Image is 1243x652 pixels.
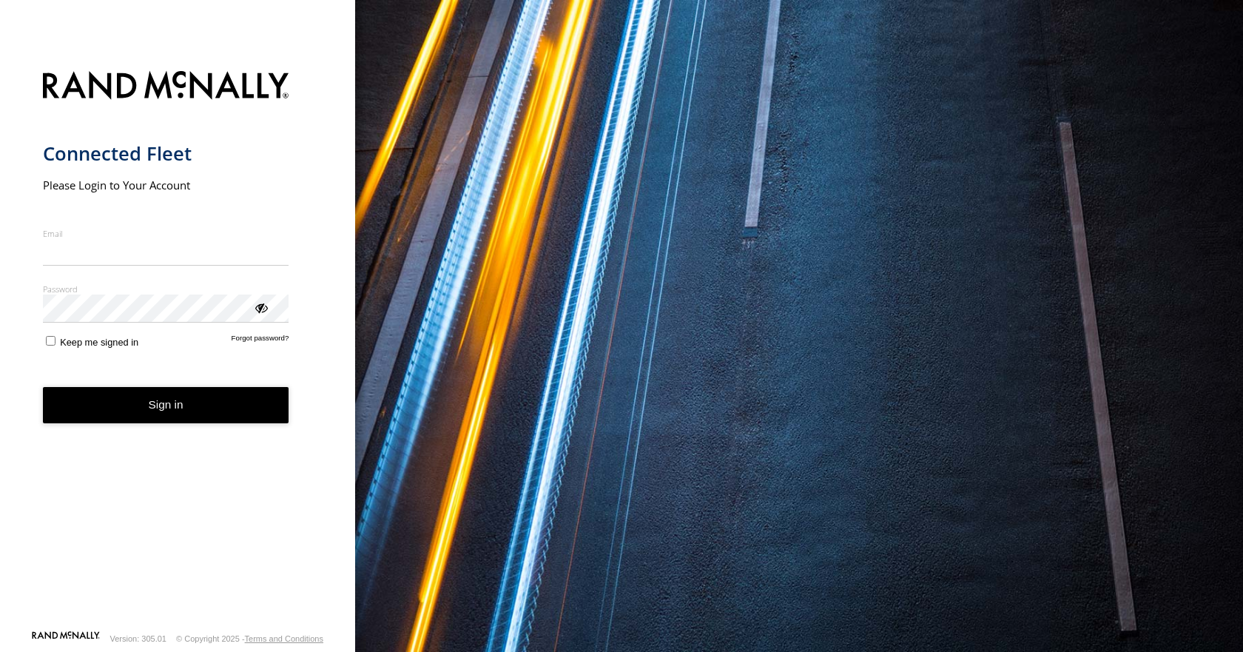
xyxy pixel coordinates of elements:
img: Rand McNally [43,68,289,106]
span: Keep me signed in [60,337,138,348]
form: main [43,62,313,630]
a: Terms and Conditions [245,634,323,643]
div: Version: 305.01 [110,634,166,643]
a: Visit our Website [32,631,100,646]
a: Forgot password? [232,334,289,348]
input: Keep me signed in [46,336,55,346]
button: Sign in [43,387,289,423]
div: ViewPassword [253,300,268,315]
h1: Connected Fleet [43,141,289,166]
label: Email [43,228,289,239]
label: Password [43,283,289,295]
h2: Please Login to Your Account [43,178,289,192]
div: © Copyright 2025 - [176,634,323,643]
